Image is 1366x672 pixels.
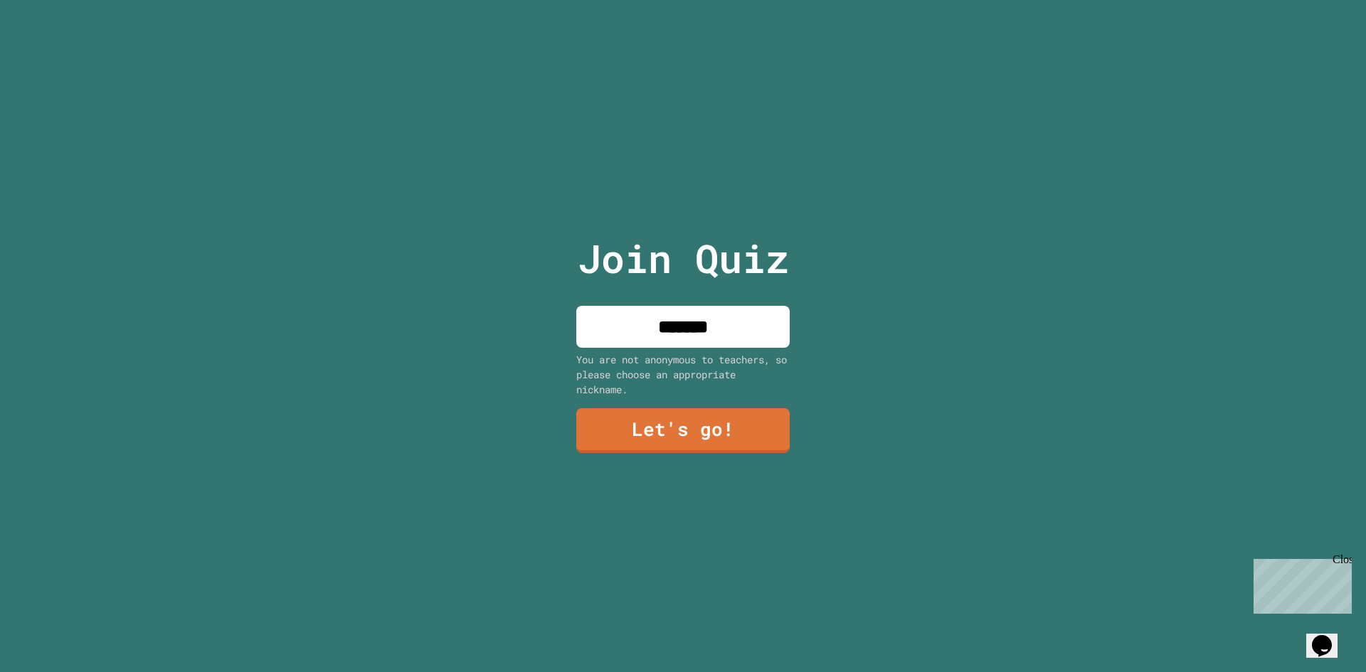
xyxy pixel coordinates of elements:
a: Let's go! [576,408,790,453]
iframe: chat widget [1248,553,1352,614]
iframe: chat widget [1306,615,1352,658]
p: Join Quiz [578,229,789,288]
div: You are not anonymous to teachers, so please choose an appropriate nickname. [576,352,790,397]
div: Chat with us now!Close [6,6,98,90]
